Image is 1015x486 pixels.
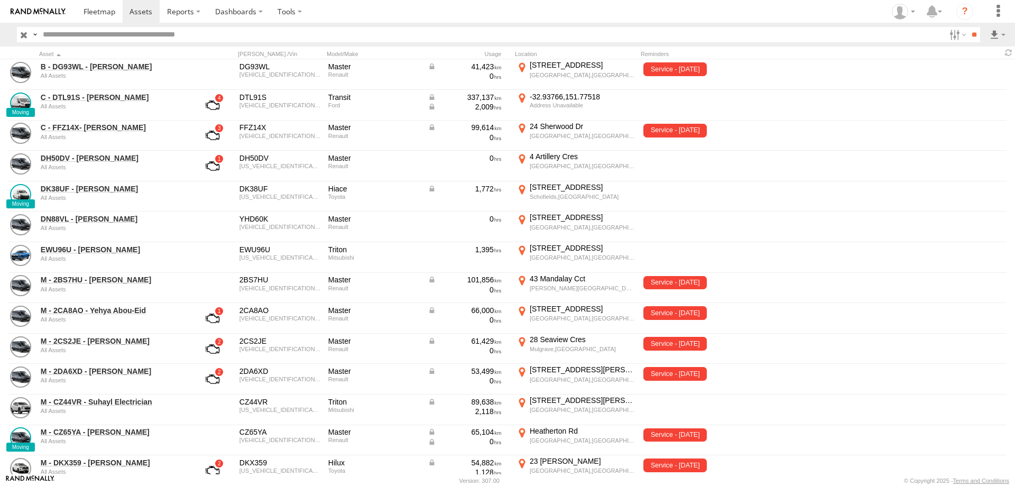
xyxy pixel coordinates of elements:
a: View Asset with Fault/s [193,306,232,331]
a: View Asset with Fault/s [193,458,232,483]
div: DK38UF [239,184,321,194]
span: Service - 01/10/2024 [643,337,707,351]
div: Location [515,50,636,58]
span: Service - 20/04/2023 [643,124,707,137]
div: undefined [41,134,186,140]
span: Service - 13/06/2024 [643,459,707,472]
div: WF0EXXTTGEHK84334 [239,102,321,108]
div: DH50DV [239,153,321,163]
div: undefined [41,72,186,79]
label: Click to View Current Location [515,456,636,485]
div: Mitsubishi [328,407,420,413]
div: 1,395 [428,245,502,254]
span: Service - 12/08/2024 [643,306,707,320]
div: Data from Vehicle CANbus [428,102,502,112]
a: View Asset with Fault/s [193,336,232,362]
div: undefined [41,255,186,262]
div: Master [328,427,420,437]
div: VF1VAE5V6K0794065 [239,163,321,169]
div: CZ44VR [239,397,321,407]
div: 0 [428,346,502,355]
label: Click to View Current Location [515,426,636,455]
div: JTFHT02P000158544 [239,194,321,200]
div: 28 Seaview Cres [530,335,635,344]
div: undefined [41,286,186,292]
div: YHD60K [239,214,321,224]
div: Heatherton Rd [530,426,635,436]
div: [GEOGRAPHIC_DATA],[GEOGRAPHIC_DATA] [530,224,635,231]
a: EWU96U - [PERSON_NAME] [41,245,186,254]
label: Click to View Current Location [515,365,636,393]
div: FFZ14X [239,123,321,132]
label: Click to View Current Location [515,396,636,424]
div: 1,128 [428,467,502,477]
div: Master [328,214,420,224]
div: MMAYJKK10NH039360 [239,254,321,261]
div: [GEOGRAPHIC_DATA],[GEOGRAPHIC_DATA] [530,437,635,444]
div: undefined [41,225,186,231]
div: 23 [PERSON_NAME] [530,456,635,466]
div: Data from Vehicle CANbus [428,366,502,376]
div: Usage [426,50,511,58]
a: View Asset Details [10,427,31,448]
div: Data from Vehicle CANbus [428,336,502,346]
span: Service - 13/01/2025 [643,428,707,442]
div: 0 [428,376,502,386]
div: Master [328,62,420,71]
div: VF1MAFEZCJ0783896 [239,224,321,230]
a: View Asset Details [10,93,31,114]
a: M - DKX359 - [PERSON_NAME] [41,458,186,467]
a: View Asset Details [10,397,31,418]
div: [GEOGRAPHIC_DATA],[GEOGRAPHIC_DATA] [530,315,635,322]
div: [STREET_ADDRESS] [530,60,635,70]
a: View Asset Details [10,62,31,83]
a: View Asset Details [10,245,31,266]
div: [GEOGRAPHIC_DATA],[GEOGRAPHIC_DATA] [530,71,635,79]
div: undefined [41,377,186,383]
label: Click to View Current Location [515,243,636,272]
div: undefined [41,103,186,109]
div: Transit [328,93,420,102]
a: Visit our Website [6,475,54,486]
div: 4 Artillery Cres [530,152,635,161]
span: -32.93766 [530,93,565,101]
div: VF1MAFEZCJ0783917 [239,315,321,322]
a: M - 2BS7HU - [PERSON_NAME] [41,275,186,285]
div: © Copyright 2025 - [904,478,1009,484]
div: [GEOGRAPHIC_DATA],[GEOGRAPHIC_DATA] [530,406,635,414]
div: 24 Sherwood Dr [530,122,635,131]
label: Click to View Current Location [515,152,636,180]
a: View Asset with Fault/s [193,366,232,392]
div: Renault [328,315,420,322]
div: undefined [41,408,186,414]
div: VF1MAFEZHP0853000 [239,71,321,78]
div: DTL91S [239,93,321,102]
div: VF1MAFEZCK0793953 [239,346,321,352]
div: MMAYJKK10MH002535 [239,407,321,413]
div: 0 [428,315,502,325]
div: Renault [328,285,420,291]
div: [GEOGRAPHIC_DATA],[GEOGRAPHIC_DATA] [530,132,635,140]
div: Version: 307.00 [459,478,500,484]
div: VF1MAFEZHN0843628 [239,285,321,291]
div: Data from Vehicle CANbus [428,93,502,102]
div: 2CA8AO [239,306,321,315]
div: undefined [41,195,186,201]
div: [STREET_ADDRESS] [530,213,635,222]
div: Renault [328,437,420,443]
a: View Asset Details [10,214,31,235]
div: 43 Mandalay Cct [530,274,635,283]
div: 0 [428,214,502,224]
div: [GEOGRAPHIC_DATA],[GEOGRAPHIC_DATA] [530,254,635,261]
div: Model/Make [327,50,422,58]
div: [PERSON_NAME][GEOGRAPHIC_DATA] [530,285,635,292]
a: M - 2DA6XD - [PERSON_NAME] [41,366,186,376]
div: Renault [328,71,420,78]
a: Terms and Conditions [953,478,1009,484]
div: Click to Sort [39,50,187,58]
a: View Asset Details [10,366,31,388]
div: undefined [41,347,186,353]
div: [PERSON_NAME]./Vin [238,50,322,58]
div: Data from Vehicle CANbus [428,123,502,132]
div: Renault [328,133,420,139]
